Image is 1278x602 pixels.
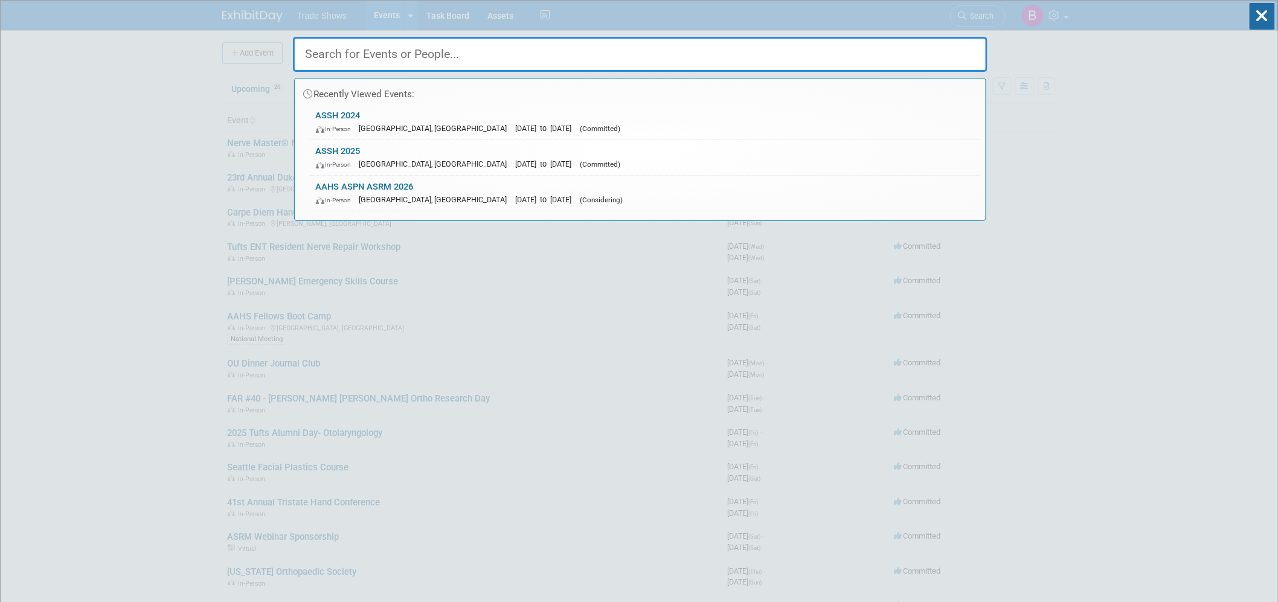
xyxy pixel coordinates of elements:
[316,196,357,204] span: In-Person
[580,196,623,204] span: (Considering)
[516,195,578,204] span: [DATE] to [DATE]
[293,37,987,72] input: Search for Events or People...
[516,124,578,133] span: [DATE] to [DATE]
[580,160,621,168] span: (Committed)
[516,159,578,168] span: [DATE] to [DATE]
[310,140,980,175] a: ASSH 2025 In-Person [GEOGRAPHIC_DATA], [GEOGRAPHIC_DATA] [DATE] to [DATE] (Committed)
[316,161,357,168] span: In-Person
[359,195,513,204] span: [GEOGRAPHIC_DATA], [GEOGRAPHIC_DATA]
[301,78,980,104] div: Recently Viewed Events:
[580,124,621,133] span: (Committed)
[310,176,980,211] a: AAHS ASPN ASRM 2026 In-Person [GEOGRAPHIC_DATA], [GEOGRAPHIC_DATA] [DATE] to [DATE] (Considering)
[359,159,513,168] span: [GEOGRAPHIC_DATA], [GEOGRAPHIC_DATA]
[316,125,357,133] span: In-Person
[310,104,980,139] a: ASSH 2024 In-Person [GEOGRAPHIC_DATA], [GEOGRAPHIC_DATA] [DATE] to [DATE] (Committed)
[359,124,513,133] span: [GEOGRAPHIC_DATA], [GEOGRAPHIC_DATA]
